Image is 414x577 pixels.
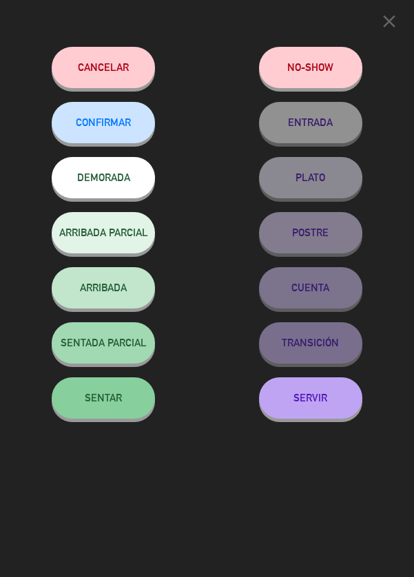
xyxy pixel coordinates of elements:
[259,157,362,198] button: PLATO
[76,116,131,128] span: CONFIRMAR
[52,322,155,364] button: SENTADA PARCIAL
[85,392,122,403] span: SENTAR
[259,267,362,308] button: CUENTA
[379,11,400,32] i: close
[52,102,155,143] button: CONFIRMAR
[375,10,404,37] button: close
[259,102,362,143] button: ENTRADA
[52,212,155,253] button: ARRIBADA PARCIAL
[259,377,362,419] button: SERVIR
[52,377,155,419] button: SENTAR
[52,267,155,308] button: ARRIBADA
[259,212,362,253] button: POSTRE
[59,227,148,238] span: ARRIBADA PARCIAL
[259,47,362,88] button: NO-SHOW
[259,322,362,364] button: TRANSICIÓN
[52,47,155,88] button: Cancelar
[52,157,155,198] button: DEMORADA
